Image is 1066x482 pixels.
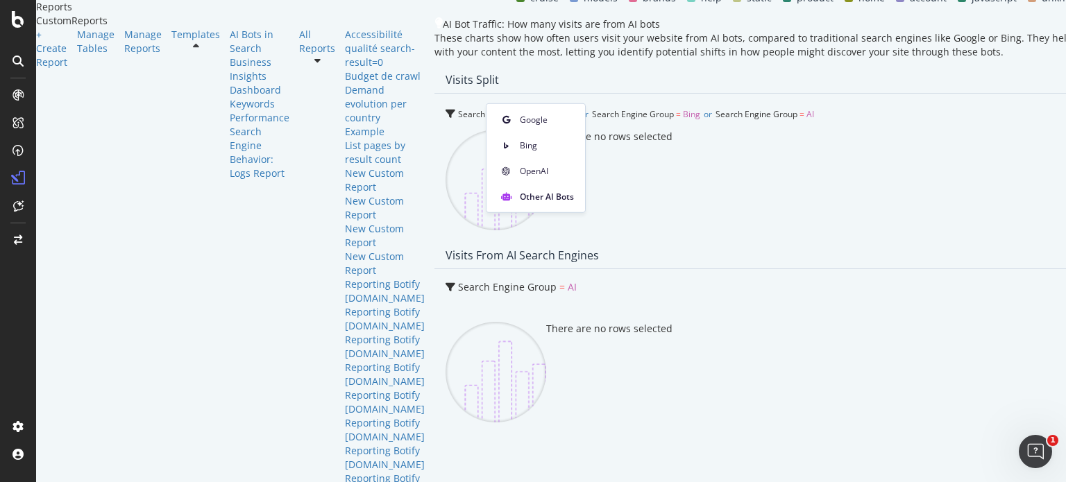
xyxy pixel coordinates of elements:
[345,388,425,416] a: Reporting Botify [DOMAIN_NAME]
[345,388,425,416] div: Reporting Botify clickandboat.com
[345,166,425,194] a: New Custom Report
[345,277,425,305] a: Reporting Botify [DOMAIN_NAME]
[443,17,660,31] div: AI Bot Traffic: How many visits are from AI bots
[345,83,425,125] a: Demand evolution per country
[683,108,700,120] span: Bing
[36,14,434,28] div: CustomReports
[345,28,425,69] a: Accessibilité qualité search-result=0
[1019,435,1052,468] iframe: Intercom live chat
[77,28,115,55] a: Manage Tables
[345,333,425,361] div: Reporting Botify clickandboat.com
[520,139,574,151] span: Bing
[345,222,425,250] a: New Custom Report
[458,280,557,293] span: Search Engine Group
[559,280,565,293] span: =
[345,416,425,444] div: Reporting Botify clickandboat.com
[520,113,574,126] span: Google
[230,28,289,55] a: AI Bots in Search
[799,108,804,120] span: =
[345,305,425,333] a: Reporting Botify [DOMAIN_NAME]
[345,69,425,83] a: Budget de crawl
[230,97,289,125] a: Keywords Performance
[345,277,425,305] div: Reporting Botify clickandboat.com
[345,250,425,277] a: New Custom Report
[345,139,425,166] a: List pages by result count
[520,190,574,203] span: Other AI Bots
[546,322,672,336] div: There are no rows selected
[458,108,540,120] span: Search Engine Group
[345,361,425,388] a: Reporting Botify [DOMAIN_NAME]
[1047,435,1058,446] span: 1
[676,108,681,120] span: =
[299,28,335,55] a: All Reports
[171,28,220,42] a: Templates
[716,108,797,120] span: Search Engine Group
[546,130,672,144] div: There are no rows selected
[704,108,712,120] span: or
[36,28,67,69] a: + Create Report
[806,108,814,120] span: AI
[446,130,546,230] img: CKGWtfuM.png
[568,280,577,293] span: AI
[345,305,425,333] div: Reporting Botify clickandboat.com
[230,55,289,97] a: Business Insights Dashboard
[345,361,425,388] div: Reporting Botify clickandboat.com
[345,333,425,361] a: Reporting Botify [DOMAIN_NAME]
[345,125,425,139] a: Example
[446,248,599,262] div: Visits from AI Search Engines
[345,444,425,472] a: Reporting Botify [DOMAIN_NAME]
[446,73,499,87] div: Visits Split
[345,444,425,472] div: Reporting Botify clickandboat.com
[345,416,425,444] a: Reporting Botify [DOMAIN_NAME]
[446,322,546,422] img: CKGWtfuM.png
[520,164,574,177] span: OpenAI
[124,28,162,55] a: Manage Reports
[230,125,289,180] a: Search Engine Behavior: Logs Report
[592,108,674,120] span: Search Engine Group
[345,194,425,222] a: New Custom Report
